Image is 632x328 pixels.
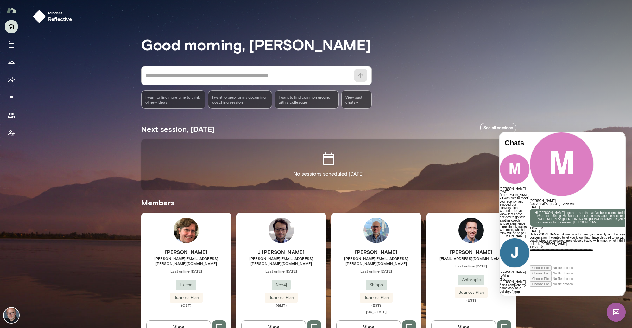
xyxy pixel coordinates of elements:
span: [PERSON_NAME][EMAIL_ADDRESS][PERSON_NAME][DOMAIN_NAME] [236,256,326,266]
h6: reflective [48,15,72,23]
span: I want to find common ground with a colleague [279,94,335,105]
span: Last online [DATE] [331,268,421,273]
button: Client app [5,127,18,139]
span: Business Plan [170,294,203,301]
div: Attach audio [30,138,145,144]
div: Attach video [30,133,145,138]
button: Sessions [5,38,18,51]
span: (EST) [426,298,516,303]
img: J Barrasa [269,218,294,243]
div: I want to prep for my upcoming coaching session [208,90,272,109]
a: See all sessions [480,123,516,133]
button: Insights [5,74,18,86]
h5: Members [141,197,516,208]
span: [EMAIL_ADDRESS][DOMAIN_NAME] [426,256,516,261]
span: Shippo [366,282,387,288]
h6: [PERSON_NAME] [331,248,421,256]
img: Brian Peters [458,218,484,243]
span: Business Plan [455,289,488,296]
span: Anthropic [458,277,484,283]
h6: [PERSON_NAME] [30,67,145,70]
span: 11:57 PM [30,94,44,98]
img: Neil Patel [363,218,389,243]
h3: Good morning, [PERSON_NAME] [141,35,516,53]
span: Last online [DATE] [426,263,516,268]
span: I want to prep for my upcoming coaching session [212,94,268,105]
span: (EST) [331,303,421,308]
div: I want to find common ground with a colleague [275,90,339,109]
img: Mento [6,4,16,16]
span: Business Plan [265,294,298,301]
button: Documents [5,91,18,104]
h6: J [PERSON_NAME] [236,248,326,256]
button: Members [5,109,18,122]
span: [DATE] [30,73,40,77]
h5: Next session, [DATE] [141,124,215,134]
span: (CST) [141,303,231,308]
span: Neo4j [272,282,291,288]
img: mindset [33,10,46,23]
p: Hi [PERSON_NAME] - great to see that we've been connected. I look forward to meeting live, soon. ... [35,79,140,92]
h6: [PERSON_NAME] [141,248,231,256]
h6: [PERSON_NAME] [426,248,516,256]
span: [PERSON_NAME][EMAIL_ADDRESS][PERSON_NAME][DOMAIN_NAME] [141,256,231,266]
button: Home [5,20,18,33]
span: Mindset [48,10,72,15]
span: Last online [DATE] [141,268,231,273]
span: Last online [DATE] [236,268,326,273]
img: Nick Gould [4,308,19,323]
span: Last Active At: [DATE] 12:35 AM [30,70,75,74]
p: No sessions scheduled [DATE] [294,170,364,178]
div: Attach file [30,149,145,155]
span: Extend [176,282,196,288]
button: Growth Plan [5,56,18,68]
span: View past chats -> [341,90,372,109]
span: (GMT) [236,303,326,308]
h4: Chats [5,7,25,15]
div: I want to find more time to think of new ideas [141,90,205,109]
span: 11:58 PM [30,113,44,117]
img: Jonathan Sims [174,218,199,243]
div: Attach image [30,144,145,149]
span: [DATE] [30,97,40,101]
span: [US_STATE] [366,309,387,314]
span: I want to find more time to think of new ideas [145,94,201,105]
button: Mindsetreflective [30,8,77,25]
span: Business Plan [360,294,393,301]
span: [PERSON_NAME][EMAIL_ADDRESS][PERSON_NAME][DOMAIN_NAME] [331,256,421,266]
p: Hi [PERSON_NAME] - it was nice to meet you recently, and I enjoyed our conversation. I wanted to ... [30,101,145,113]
